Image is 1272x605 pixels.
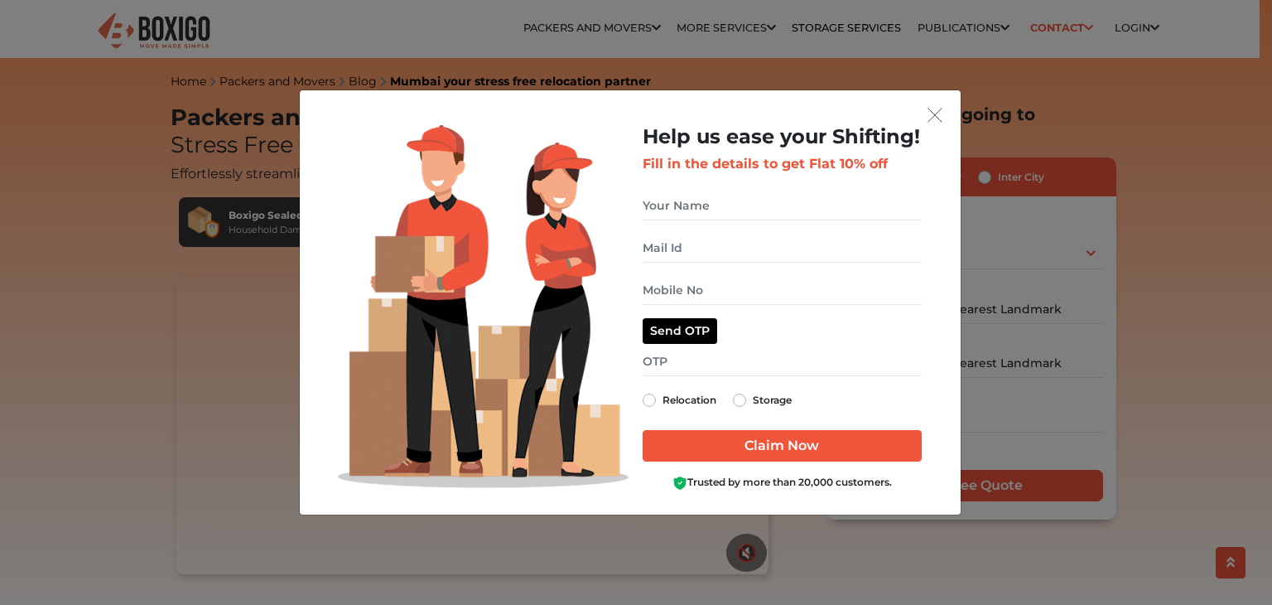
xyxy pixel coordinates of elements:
[643,430,922,462] input: Claim Now
[643,234,922,263] input: Mail Id
[643,191,922,220] input: Your Name
[338,125,629,488] img: Lead Welcome Image
[672,476,687,491] img: Boxigo Customer Shield
[643,475,922,491] div: Trusted by more than 20,000 customers.
[643,125,922,149] h2: Help us ease your Shifting!
[643,156,922,172] h3: Fill in the details to get Flat 10% off
[662,390,716,410] label: Relocation
[643,318,717,344] button: Send OTP
[927,108,942,123] img: exit
[643,347,922,376] input: OTP
[643,276,922,305] input: Mobile No
[753,390,792,410] label: Storage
